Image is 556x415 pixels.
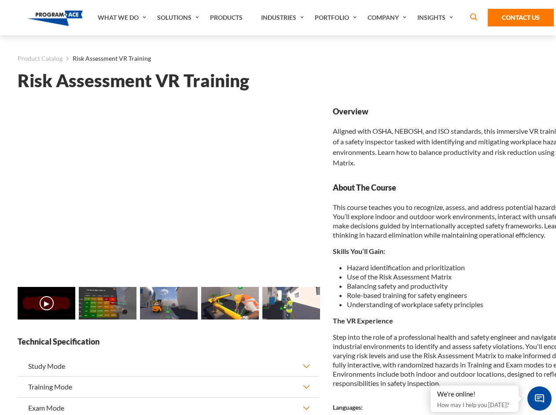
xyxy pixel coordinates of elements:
[437,390,512,399] div: We're online!
[18,356,319,376] button: Study Mode
[437,400,512,410] p: How may I help you [DATE]?
[140,287,198,320] img: Risk Assessment VR Training - Preview 2
[18,377,319,397] button: Training Mode
[79,287,136,320] img: Risk Assessment VR Training - Preview 1
[18,287,75,320] img: Risk Assessment VR Training - Video 0
[527,386,552,411] span: Chat Widget
[63,53,151,64] li: Risk Assessment VR Training
[333,404,363,411] strong: Languages:
[27,11,83,26] img: Program-Ace
[18,53,63,64] a: Product Catalog
[18,106,319,275] iframe: Risk Assessment VR Training - Video 0
[201,287,259,320] img: Risk Assessment VR Training - Preview 3
[18,336,319,347] strong: Technical Specification
[40,296,54,310] button: ▶
[262,287,320,320] img: Risk Assessment VR Training - Preview 4
[488,9,554,26] a: Contact Us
